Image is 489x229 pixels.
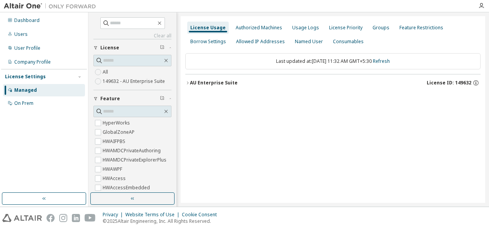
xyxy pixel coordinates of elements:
[103,128,136,137] label: GlobalZoneAP
[103,118,131,128] label: HyperWorks
[103,218,221,224] p: © 2025 Altair Engineering, Inc. All Rights Reserved.
[4,2,100,10] img: Altair One
[103,146,162,155] label: HWAMDCPrivateAuthoring
[103,137,127,146] label: HWAIFPBS
[190,25,226,31] div: License Usage
[329,25,363,31] div: License Priority
[14,87,37,93] div: Managed
[236,25,282,31] div: Authorized Machines
[125,212,182,218] div: Website Terms of Use
[100,45,119,51] span: License
[14,45,40,51] div: User Profile
[399,25,443,31] div: Feature Restrictions
[103,212,125,218] div: Privacy
[59,214,67,222] img: instagram.svg
[103,183,151,192] label: HWAccessEmbedded
[427,80,471,86] span: License ID: 149632
[103,77,166,86] label: 149632 - AU Enterprise Suite
[190,39,226,45] div: Borrow Settings
[93,90,171,107] button: Feature
[103,155,168,165] label: HWAMDCPrivateExplorerPlus
[373,25,389,31] div: Groups
[292,25,319,31] div: Usage Logs
[93,33,171,39] a: Clear all
[236,39,285,45] div: Allowed IP Addresses
[185,74,481,91] button: AU Enterprise SuiteLicense ID: 149632
[5,74,46,80] div: License Settings
[47,214,55,222] img: facebook.svg
[85,214,96,222] img: youtube.svg
[14,17,40,24] div: Dashboard
[333,39,364,45] div: Consumables
[103,165,124,174] label: HWAWPF
[14,100,33,106] div: On Prem
[103,174,127,183] label: HWAccess
[182,212,221,218] div: Cookie Consent
[2,214,42,222] img: altair_logo.svg
[185,53,481,69] div: Last updated at: [DATE] 11:32 AM GMT+5:30
[72,214,80,222] img: linkedin.svg
[373,58,390,64] a: Refresh
[295,39,323,45] div: Named User
[14,31,28,37] div: Users
[190,80,238,86] div: AU Enterprise Suite
[14,59,51,65] div: Company Profile
[103,67,110,77] label: All
[100,96,120,102] span: Feature
[160,96,165,102] span: Clear filter
[93,39,171,56] button: License
[160,45,165,51] span: Clear filter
